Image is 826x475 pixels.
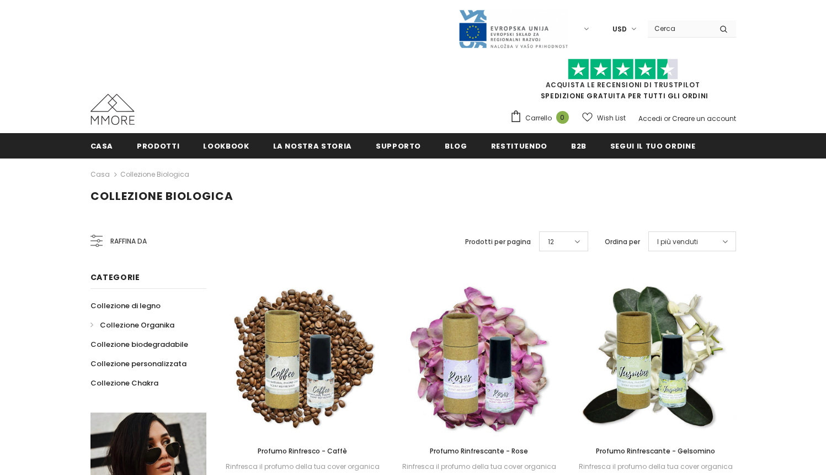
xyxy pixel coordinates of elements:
[90,296,161,315] a: Collezione di legno
[90,315,174,335] a: Collezione Organika
[491,133,547,158] a: Restituendo
[90,378,158,388] span: Collezione Chakra
[90,335,188,354] a: Collezione biodegradabile
[510,64,736,101] span: SPEDIZIONE GRATUITA PER TUTTI GLI ORDINI
[458,24,568,33] a: Javni Razpis
[90,339,188,350] span: Collezione biodegradabile
[90,133,114,158] a: Casa
[430,446,528,456] span: Profumo Rinfrescante - Rose
[582,108,626,128] a: Wish List
[376,133,421,158] a: supporto
[399,445,559,457] a: Profumo Rinfrescante - Rose
[445,141,467,151] span: Blog
[90,300,161,311] span: Collezione di legno
[638,114,662,123] a: Accedi
[648,20,711,36] input: Search Site
[546,80,700,89] a: Acquista le recensioni di TrustPilot
[568,59,678,80] img: Fidati di Pilot Stars
[90,354,186,373] a: Collezione personalizzata
[458,9,568,49] img: Javni Razpis
[612,24,627,35] span: USD
[223,445,383,457] a: Profumo Rinfresco - Caffè
[491,141,547,151] span: Restituendo
[548,236,554,247] span: 12
[258,446,347,456] span: Profumo Rinfresco - Caffè
[273,141,352,151] span: La nostra storia
[90,373,158,393] a: Collezione Chakra
[90,272,140,283] span: Categorie
[575,445,736,457] a: Profumo Rinfrescante - Gelsomino
[664,114,670,123] span: or
[571,141,587,151] span: B2B
[90,188,233,204] span: Collezione biologica
[610,133,695,158] a: Segui il tuo ordine
[203,141,249,151] span: Lookbook
[376,141,421,151] span: supporto
[571,133,587,158] a: B2B
[657,236,698,247] span: I più venduti
[137,133,179,158] a: Prodotti
[137,141,179,151] span: Prodotti
[510,110,574,126] a: Carrello 0
[465,236,531,247] label: Prodotti per pagina
[90,141,114,151] span: Casa
[445,133,467,158] a: Blog
[90,358,186,369] span: Collezione personalizzata
[596,446,715,456] span: Profumo Rinfrescante - Gelsomino
[605,236,640,247] label: Ordina per
[120,170,189,179] a: Collezione biologica
[90,94,135,125] img: Casi MMORE
[90,168,110,181] a: Casa
[525,113,552,124] span: Carrello
[100,320,174,330] span: Collezione Organika
[203,133,249,158] a: Lookbook
[672,114,736,123] a: Creare un account
[597,113,626,124] span: Wish List
[273,133,352,158] a: La nostra storia
[610,141,695,151] span: Segui il tuo ordine
[110,235,147,247] span: Raffina da
[556,111,569,124] span: 0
